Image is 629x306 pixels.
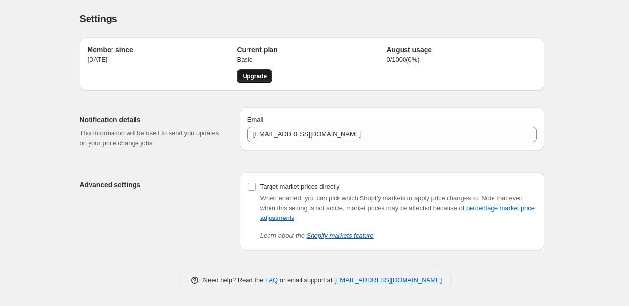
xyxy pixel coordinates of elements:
[243,72,267,80] span: Upgrade
[265,276,278,284] a: FAQ
[237,45,386,55] h2: Current plan
[386,55,536,65] p: 0 / 1000 ( 0 %)
[260,195,535,221] span: Note that even when this setting is not active, market prices may be affected because of
[247,116,264,123] span: Email
[237,55,386,65] p: Basic
[80,115,224,125] h2: Notification details
[80,129,224,148] p: This information will be used to send you updates on your price change jobs.
[203,276,266,284] span: Need help? Read the
[80,13,117,24] span: Settings
[307,232,374,239] a: Shopify markets feature
[260,195,480,202] span: When enabled, you can pick which Shopify markets to apply price changes to.
[88,55,237,65] p: [DATE]
[260,232,374,239] i: Learn about the
[278,276,334,284] span: or email support at
[237,69,272,83] a: Upgrade
[260,183,340,190] span: Target market prices directly
[386,45,536,55] h2: August usage
[334,276,442,284] a: [EMAIL_ADDRESS][DOMAIN_NAME]
[80,180,224,190] h2: Advanced settings
[88,45,237,55] h2: Member since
